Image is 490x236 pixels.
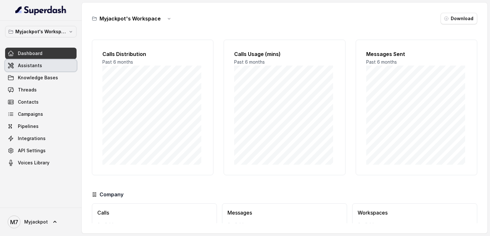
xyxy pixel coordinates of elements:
[97,209,212,216] h3: Calls
[18,99,39,105] span: Contacts
[366,59,397,65] span: Past 6 months
[5,72,77,83] a: Knowledge Bases
[18,87,37,93] span: Threads
[18,75,58,81] span: Knowledge Bases
[227,209,342,216] h3: Messages
[18,147,46,154] span: API Settings
[102,50,203,58] h2: Calls Distribution
[5,213,77,231] a: Myjackpot
[18,123,39,130] span: Pipelines
[5,133,77,144] a: Integrations
[102,59,133,65] span: Past 6 months
[234,50,335,58] h2: Calls Usage (mins)
[10,219,18,225] text: M7
[97,222,212,228] p: Available
[441,13,477,24] button: Download
[18,160,49,166] span: Voices Library
[5,26,77,37] button: Myjackpot's Workspace
[5,145,77,156] a: API Settings
[24,219,48,225] span: Myjackpot
[15,5,67,15] img: light.svg
[5,96,77,108] a: Contacts
[5,121,77,132] a: Pipelines
[100,191,123,198] h3: Company
[100,15,161,22] h3: Myjackpot's Workspace
[18,62,42,69] span: Assistants
[358,209,472,216] h3: Workspaces
[227,222,342,228] p: Available
[5,84,77,96] a: Threads
[18,111,43,117] span: Campaigns
[5,108,77,120] a: Campaigns
[5,48,77,59] a: Dashboard
[15,28,66,35] p: Myjackpot's Workspace
[18,50,42,57] span: Dashboard
[18,135,46,142] span: Integrations
[5,60,77,71] a: Assistants
[358,222,472,228] p: Available
[5,157,77,169] a: Voices Library
[366,50,467,58] h2: Messages Sent
[234,59,265,65] span: Past 6 months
